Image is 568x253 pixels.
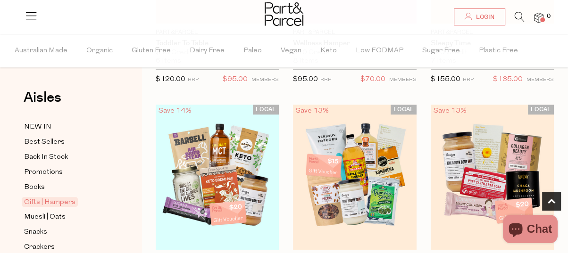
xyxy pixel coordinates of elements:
a: Back In Stock [24,151,110,163]
span: $95.00 [293,76,318,83]
a: Muesli | Oats [24,211,110,223]
small: MEMBERS [526,77,554,82]
a: Login [454,8,505,25]
span: Plastic Free [479,34,518,67]
small: RRP [320,77,331,82]
span: Paleo [243,34,262,67]
span: NEW IN [24,122,51,133]
a: Gifts | Hampers [24,196,110,208]
small: MEMBERS [389,77,417,82]
span: LOCAL [528,105,554,114]
div: Save 14% [156,105,194,117]
a: Promotions [24,166,110,178]
div: Save 13% [431,105,469,117]
span: LOCAL [253,105,279,114]
span: Dairy Free [190,34,225,67]
span: Vegan [281,34,301,67]
small: RRP [188,77,199,82]
span: Aisles [24,87,61,108]
a: Best Sellers [24,136,110,148]
a: NEW IN [24,121,110,133]
small: RRP [463,77,474,82]
span: $120.00 [156,76,185,83]
a: Aisles [24,90,61,114]
span: Keto [320,34,337,67]
span: Best Sellers [24,137,65,148]
span: 0 [544,12,553,21]
span: Gifts | Hampers [22,197,78,207]
span: Low FODMAP [356,34,403,67]
img: Keto-tarian [156,104,279,249]
div: Save 13% [293,105,332,117]
span: Books [24,182,45,193]
span: Snacks [24,227,47,238]
img: Fountain Of Youth [431,104,554,249]
a: 0 [534,13,543,23]
span: Crackers [24,242,55,253]
small: MEMBERS [251,77,279,82]
span: Login [474,13,494,21]
span: $70.00 [360,73,385,86]
a: Snacks [24,226,110,238]
span: Promotions [24,167,63,178]
span: $155.00 [431,76,460,83]
a: Crackers [24,241,110,253]
span: Sugar Free [422,34,460,67]
span: $135.00 [493,73,523,86]
span: Back In Stock [24,152,68,163]
span: Muesli | Oats [24,212,66,223]
span: LOCAL [391,105,417,114]
inbox-online-store-chat: Shopify online store chat [500,215,560,245]
span: Organic [86,34,113,67]
span: Australian Made [15,34,67,67]
img: Part&Parcel [265,2,303,26]
a: Books [24,181,110,193]
span: $95.00 [223,73,248,86]
img: Great Guts [293,104,416,249]
span: Gluten Free [132,34,171,67]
